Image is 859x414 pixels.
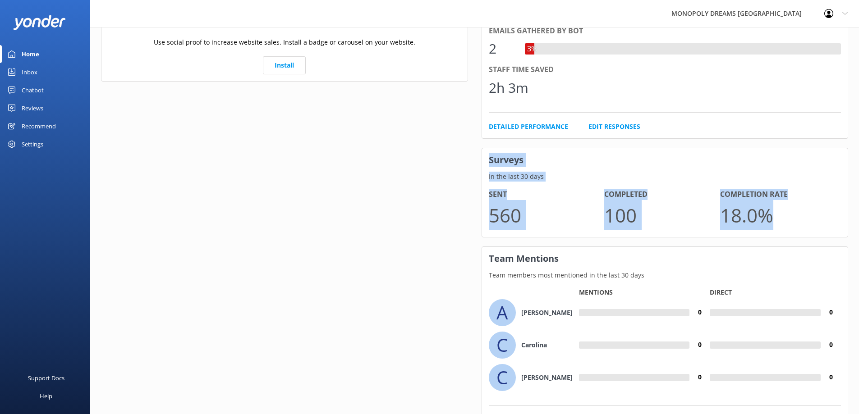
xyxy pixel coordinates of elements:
[22,45,39,63] div: Home
[22,81,44,99] div: Chatbot
[482,247,848,270] h3: Team Mentions
[489,200,605,230] p: 560
[521,308,573,318] h4: [PERSON_NAME]
[489,64,841,76] div: Staff time saved
[604,200,720,230] p: 100
[482,270,848,280] p: Team members most mentioned in the last 30 days
[22,135,43,153] div: Settings
[821,340,841,350] h4: 0
[154,37,415,47] p: Use social proof to increase website sales. Install a badge or carousel on your website.
[22,63,37,81] div: Inbox
[489,77,528,99] div: 2h 3m
[14,15,65,30] img: yonder-white-logo.png
[28,369,64,387] div: Support Docs
[489,122,568,132] a: Detailed Performance
[482,148,848,172] h3: Surveys
[482,172,848,182] p: In the last 30 days
[579,288,613,296] p: Mentions
[489,332,516,359] div: C
[489,299,516,326] div: A
[710,288,732,296] p: Direct
[22,99,43,117] div: Reviews
[489,38,516,59] div: 2
[521,340,547,350] h4: Carolina
[22,117,56,135] div: Recommend
[821,307,841,317] h4: 0
[604,189,720,200] h4: Completed
[689,340,710,350] h4: 0
[521,373,573,382] h4: [PERSON_NAME]
[525,43,539,55] div: 3%
[588,122,640,132] a: Edit Responses
[821,372,841,382] h4: 0
[489,364,516,391] div: C
[689,307,710,317] h4: 0
[40,387,52,405] div: Help
[489,25,841,37] div: Emails gathered by bot
[489,189,605,200] h4: Sent
[689,372,710,382] h4: 0
[720,189,836,200] h4: Completion Rate
[263,56,306,74] a: Install
[720,200,836,230] p: 18.0 %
